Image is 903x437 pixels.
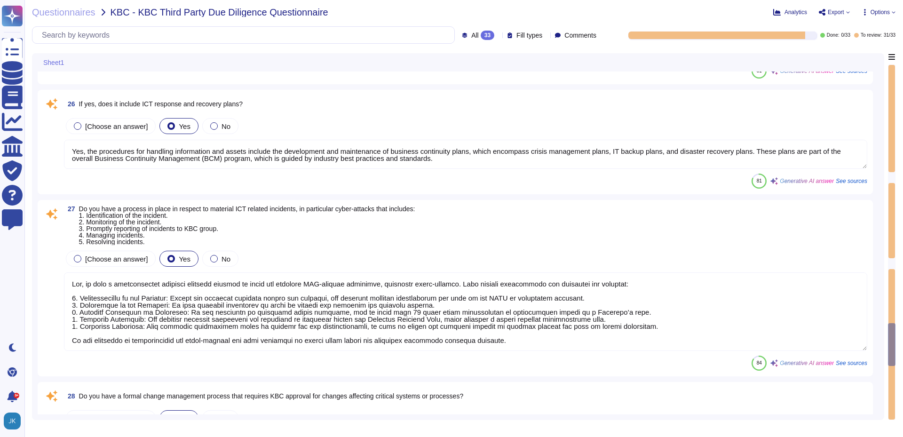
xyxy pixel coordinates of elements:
[64,101,75,107] span: 26
[836,68,867,74] span: See sources
[836,360,867,366] span: See sources
[32,8,95,17] span: Questionnaires
[179,122,190,130] span: Yes
[780,178,834,184] span: Generative AI answer
[861,33,882,38] span: To review:
[471,32,479,39] span: All
[37,27,454,43] input: Search by keywords
[773,8,807,16] button: Analytics
[64,272,867,351] textarea: Lor, ip dolo s ametconsectet adipisci elitsedd eiusmod te incid utl etdolore MAG-aliquae adminimv...
[757,360,762,365] span: 84
[179,414,190,422] span: Yes
[780,360,834,366] span: Generative AI answer
[828,9,844,15] span: Export
[111,8,328,17] span: KBC - KBC Third Party Due Diligence Questionnaire
[79,100,243,108] span: If yes, does it include ICT response and recovery plans?
[64,206,75,212] span: 27
[784,9,807,15] span: Analytics
[884,33,895,38] span: 31 / 33
[2,411,27,431] button: user
[79,205,415,246] span: Do you have a process in place in respect to material ICT related incidents, in particular cyber-...
[757,178,762,183] span: 81
[64,140,867,169] textarea: Yes, the procedures for handling information and assets include the development and maintenance o...
[4,413,21,429] img: user
[14,393,19,398] div: 9+
[85,255,148,263] span: [Choose an answer]
[827,33,840,38] span: Done:
[222,122,230,130] span: No
[43,59,64,66] span: Sheet1
[85,414,148,422] span: [Choose an answer]
[780,68,834,74] span: Generative AI answer
[841,33,850,38] span: 0 / 33
[179,255,190,263] span: Yes
[481,31,494,40] div: 33
[222,255,230,263] span: No
[516,32,542,39] span: Fill types
[64,393,75,399] span: 28
[79,392,464,400] span: Do you have a formal change management process that requires KBC approval for changes affecting c...
[85,122,148,130] span: [Choose an answer]
[564,32,596,39] span: Comments
[871,9,890,15] span: Options
[836,178,867,184] span: See sources
[222,414,230,422] span: No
